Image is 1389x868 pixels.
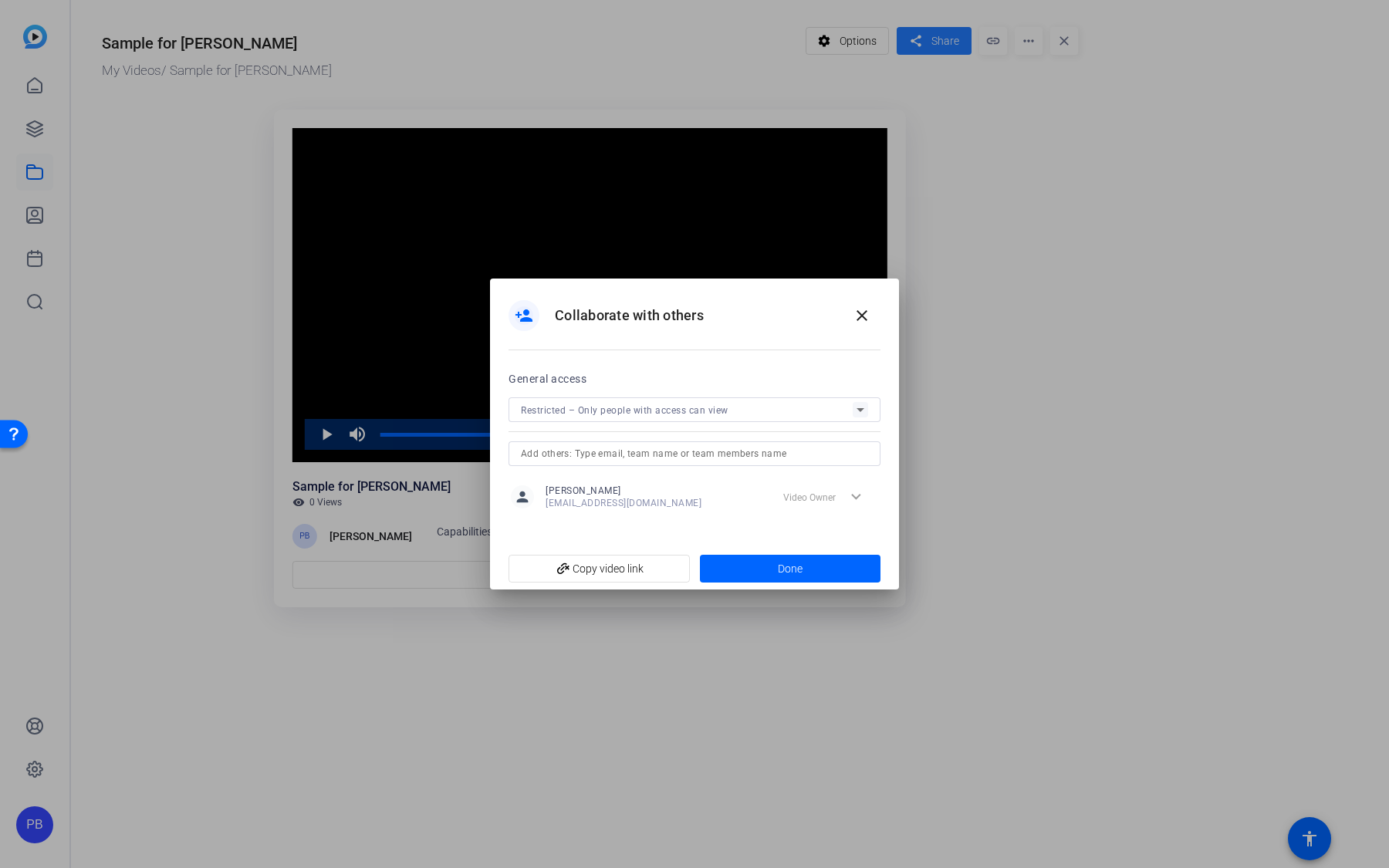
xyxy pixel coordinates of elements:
mat-icon: add_link [550,556,576,583]
button: Copy video link [509,555,690,583]
button: Done [700,555,881,583]
span: Copy video link [521,554,678,583]
span: [PERSON_NAME] [546,485,701,497]
mat-icon: person_add [515,306,533,325]
span: Done [778,561,803,577]
span: [EMAIL_ADDRESS][DOMAIN_NAME] [546,497,701,509]
span: Restricted – Only people with access can view [521,405,728,416]
h1: Collaborate with others [555,306,704,325]
mat-icon: person [511,485,534,508]
input: Add others: Type email, team name or team members name [521,444,868,463]
h2: General access [509,370,586,388]
mat-icon: close [853,306,871,325]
